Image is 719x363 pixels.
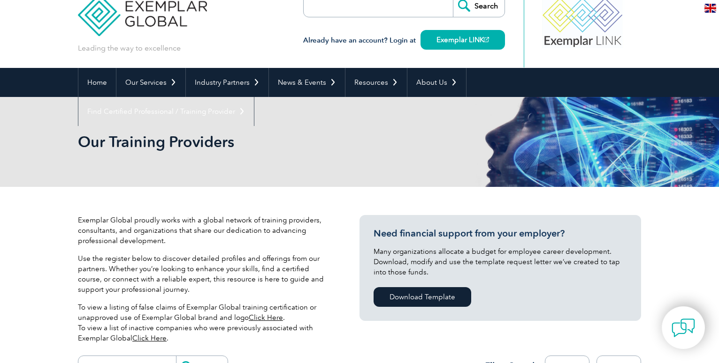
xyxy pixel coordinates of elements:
[303,35,505,46] h3: Already have an account? Login at
[78,134,472,149] h2: Our Training Providers
[374,246,627,277] p: Many organizations allocate a budget for employee career development. Download, modify and use th...
[186,68,268,97] a: Industry Partners
[704,4,716,13] img: en
[672,316,695,340] img: contact-chat.png
[78,253,331,295] p: Use the register below to discover detailed profiles and offerings from our partners. Whether you...
[484,37,489,42] img: open_square.png
[78,302,331,343] p: To view a listing of false claims of Exemplar Global training certification or unapproved use of ...
[269,68,345,97] a: News & Events
[132,334,167,342] a: Click Here
[345,68,407,97] a: Resources
[374,287,471,307] a: Download Template
[249,313,283,322] a: Click Here
[78,43,181,53] p: Leading the way to excellence
[116,68,185,97] a: Our Services
[374,228,627,239] h3: Need financial support from your employer?
[421,30,505,50] a: Exemplar LINK
[407,68,466,97] a: About Us
[78,97,254,126] a: Find Certified Professional / Training Provider
[78,215,331,246] p: Exemplar Global proudly works with a global network of training providers, consultants, and organ...
[78,68,116,97] a: Home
